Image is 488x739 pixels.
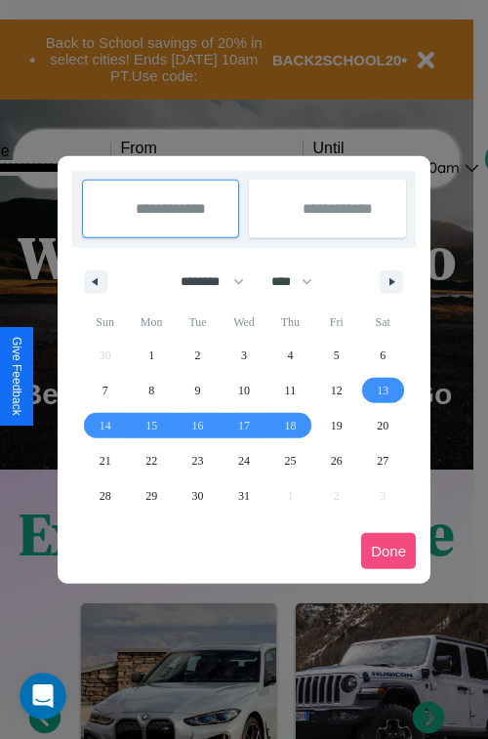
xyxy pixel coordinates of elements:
button: 11 [267,373,313,408]
span: 22 [145,443,157,478]
span: 1 [148,338,154,373]
button: 9 [175,373,221,408]
span: 12 [331,373,343,408]
button: 1 [128,338,174,373]
span: 31 [238,478,250,513]
button: 29 [128,478,174,513]
span: 6 [380,338,386,373]
button: 28 [82,478,128,513]
button: 26 [313,443,359,478]
button: 5 [313,338,359,373]
span: 14 [100,408,111,443]
span: 11 [285,373,297,408]
span: 16 [192,408,204,443]
button: 24 [221,443,266,478]
span: Tue [175,307,221,338]
span: 30 [192,478,204,513]
span: 15 [145,408,157,443]
span: 21 [100,443,111,478]
button: 10 [221,373,266,408]
span: 24 [238,443,250,478]
button: 2 [175,338,221,373]
span: 17 [238,408,250,443]
span: Sun [82,307,128,338]
button: Done [361,533,416,569]
button: 4 [267,338,313,373]
button: 8 [128,373,174,408]
span: 19 [331,408,343,443]
button: 15 [128,408,174,443]
button: 27 [360,443,406,478]
span: 25 [284,443,296,478]
span: 27 [377,443,388,478]
button: 25 [267,443,313,478]
span: Thu [267,307,313,338]
span: 23 [192,443,204,478]
button: 3 [221,338,266,373]
button: 30 [175,478,221,513]
span: 8 [148,373,154,408]
button: 18 [267,408,313,443]
iframe: Intercom live chat [20,673,66,719]
span: 10 [238,373,250,408]
span: 13 [377,373,388,408]
span: 20 [377,408,388,443]
button: 19 [313,408,359,443]
span: 2 [195,338,201,373]
span: 3 [241,338,247,373]
button: 23 [175,443,221,478]
button: 13 [360,373,406,408]
button: 20 [360,408,406,443]
button: 7 [82,373,128,408]
button: 22 [128,443,174,478]
span: 28 [100,478,111,513]
div: Give Feedback [10,337,23,416]
span: 5 [334,338,340,373]
button: 31 [221,478,266,513]
span: 4 [287,338,293,373]
span: 7 [102,373,108,408]
span: Sat [360,307,406,338]
button: 16 [175,408,221,443]
span: Wed [221,307,266,338]
span: 26 [331,443,343,478]
span: 18 [284,408,296,443]
button: 14 [82,408,128,443]
span: 9 [195,373,201,408]
span: Fri [313,307,359,338]
button: 6 [360,338,406,373]
button: 21 [82,443,128,478]
button: 12 [313,373,359,408]
button: 17 [221,408,266,443]
span: 29 [145,478,157,513]
span: Mon [128,307,174,338]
